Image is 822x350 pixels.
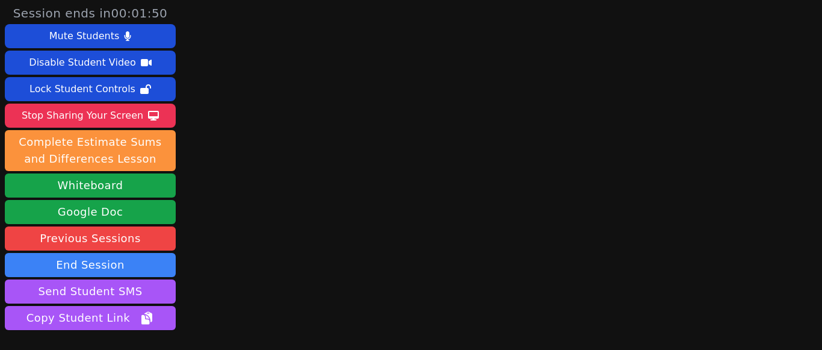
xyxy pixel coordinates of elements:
[5,227,176,251] a: Previous Sessions
[5,253,176,277] button: End Session
[5,104,176,128] button: Stop Sharing Your Screen
[49,27,119,46] div: Mute Students
[13,5,168,22] span: Session ends in
[29,80,135,99] div: Lock Student Controls
[22,106,143,125] div: Stop Sharing Your Screen
[29,53,135,72] div: Disable Student Video
[5,280,176,304] button: Send Student SMS
[5,306,176,330] button: Copy Student Link
[111,6,168,20] time: 00:01:50
[5,200,176,224] a: Google Doc
[5,130,176,171] button: Complete Estimate Sums and Differences Lesson
[5,24,176,48] button: Mute Students
[5,51,176,75] button: Disable Student Video
[5,77,176,101] button: Lock Student Controls
[5,173,176,198] button: Whiteboard
[26,310,154,327] span: Copy Student Link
